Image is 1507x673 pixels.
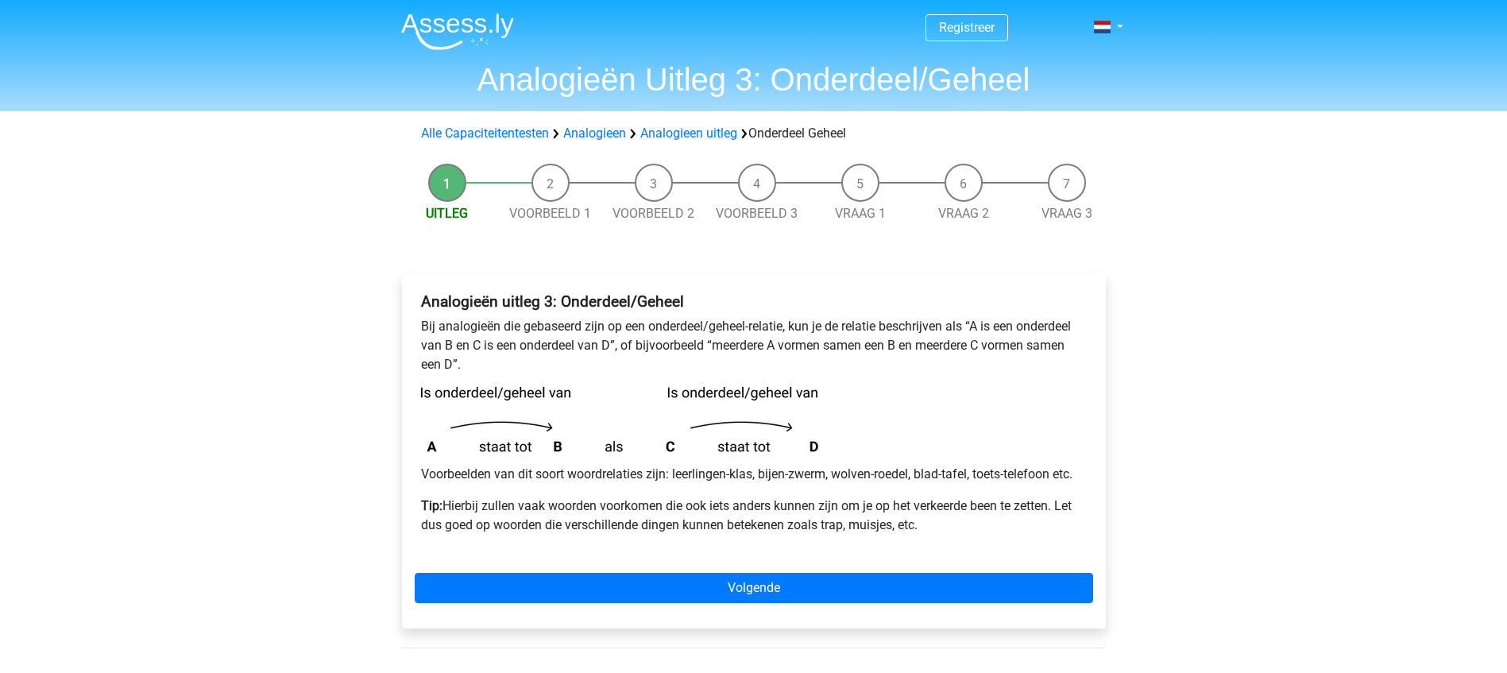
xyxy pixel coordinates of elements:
img: analgogies_pattern3.png [421,387,818,452]
div: Onderdeel Geheel [415,124,1093,143]
a: Vraag 3 [1041,206,1092,221]
a: Registreer [939,20,995,35]
a: Analogieen [563,126,626,141]
b: Tip: [421,498,442,513]
a: Volgende [415,573,1093,603]
p: Voorbeelden van dit soort woordrelaties zijn: leerlingen-klas, bijen-zwerm, wolven-roedel, blad-t... [421,465,1087,484]
a: Voorbeeld 1 [509,206,591,221]
a: Vraag 1 [835,206,886,221]
img: Assessly [401,13,514,50]
a: Alle Capaciteitentesten [421,126,549,141]
h1: Analogieën Uitleg 3: Onderdeel/Geheel [388,60,1119,99]
a: Vraag 2 [938,206,989,221]
p: Hierbij zullen vaak woorden voorkomen die ook iets anders kunnen zijn om je op het verkeerde been... [421,497,1087,535]
a: Uitleg [426,206,468,221]
a: Voorbeeld 2 [612,206,694,221]
b: Analogieën uitleg 3: Onderdeel/Geheel [421,292,684,311]
p: Bij analogieën die gebaseerd zijn op een onderdeel/geheel-relatie, kun je de relatie beschrijven ... [421,317,1087,374]
a: Analogieen uitleg [640,126,737,141]
a: Voorbeeld 3 [716,206,798,221]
